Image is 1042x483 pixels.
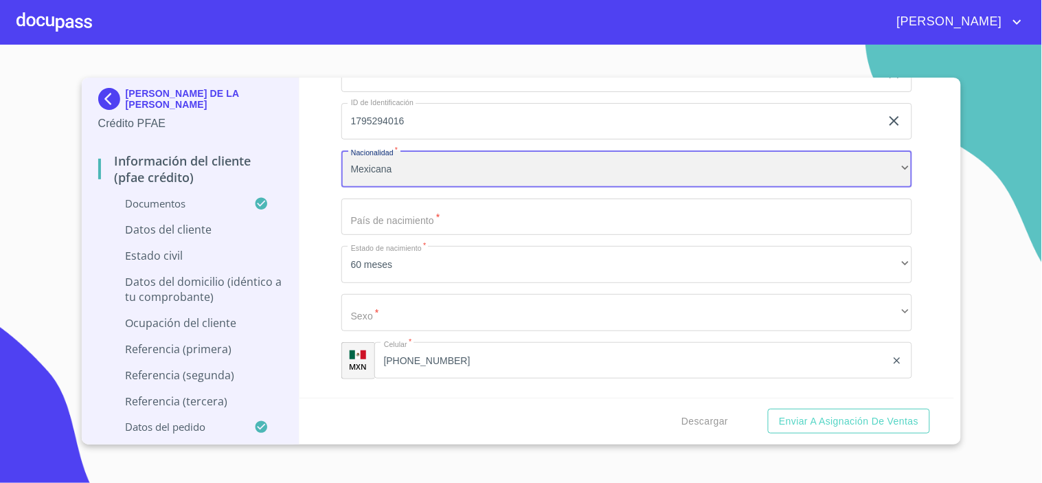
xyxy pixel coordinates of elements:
[341,150,912,188] div: Mexicana
[341,246,912,283] div: 60 meses
[892,355,903,366] button: clear input
[886,113,903,129] button: clear input
[779,413,918,430] span: Enviar a Asignación de Ventas
[98,420,255,434] p: Datos del pedido
[98,153,283,186] p: Información del cliente (PFAE crédito)
[98,248,283,263] p: Estado Civil
[126,88,283,110] p: [PERSON_NAME] DE LA [PERSON_NAME]
[98,88,283,115] div: [PERSON_NAME] DE LA [PERSON_NAME]
[350,361,367,372] p: MXN
[887,11,1009,33] span: [PERSON_NAME]
[98,274,283,304] p: Datos del domicilio (idéntico a tu comprobante)
[98,315,283,330] p: Ocupación del Cliente
[887,11,1026,33] button: account of current user
[98,341,283,357] p: Referencia (primera)
[98,368,283,383] p: Referencia (segunda)
[676,409,734,434] button: Descargar
[681,413,728,430] span: Descargar
[768,409,929,434] button: Enviar a Asignación de Ventas
[98,222,283,237] p: Datos del cliente
[350,350,366,360] img: R93DlvwvvjP9fbrDwZeCRYBHk45OWMq+AAOlFVsxT89f82nwPLnD58IP7+ANJEaWYhP0Tx8kkA0WlQMPQsAAgwAOmBj20AXj6...
[341,294,912,331] div: ​
[98,394,283,409] p: Referencia (tercera)
[98,115,283,132] p: Crédito PFAE
[98,196,255,210] p: Documentos
[98,88,126,110] img: Docupass spot blue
